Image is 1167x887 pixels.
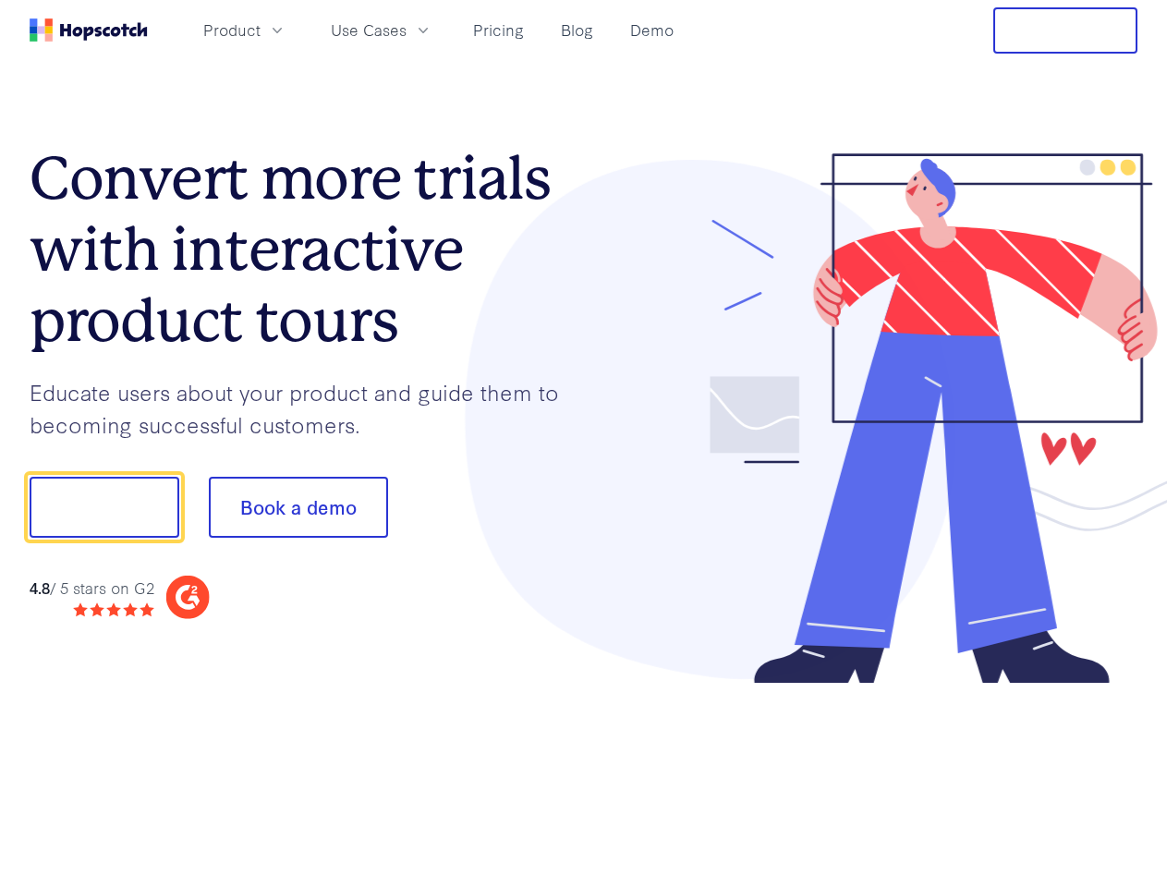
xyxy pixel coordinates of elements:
a: Blog [553,15,601,45]
p: Educate users about your product and guide them to becoming successful customers. [30,376,584,440]
span: Product [203,18,261,42]
a: Home [30,18,148,42]
strong: 4.8 [30,577,50,598]
button: Use Cases [320,15,444,45]
button: Product [192,15,298,45]
span: Use Cases [331,18,407,42]
a: Demo [623,15,681,45]
button: Show me! [30,477,179,538]
a: Pricing [466,15,531,45]
button: Free Trial [993,7,1137,54]
button: Book a demo [209,477,388,538]
div: / 5 stars on G2 [30,577,154,600]
h1: Convert more trials with interactive product tours [30,143,584,356]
